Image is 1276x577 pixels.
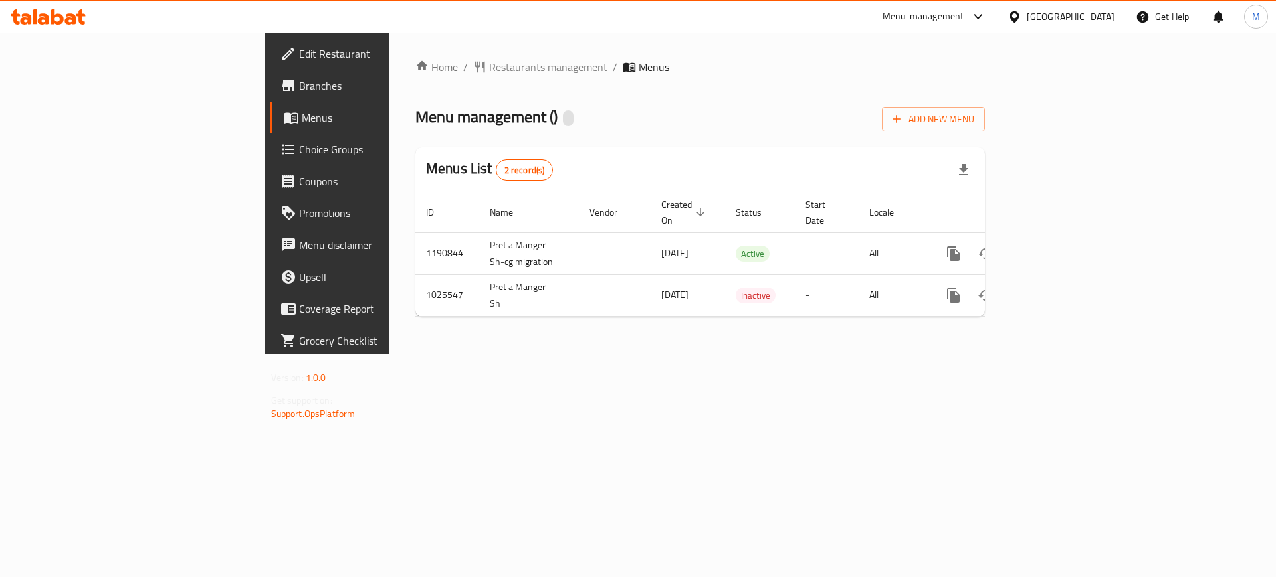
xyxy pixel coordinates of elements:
[270,261,478,293] a: Upsell
[299,173,467,189] span: Coupons
[970,280,1002,311] button: Change Status
[270,197,478,229] a: Promotions
[661,197,709,228] span: Created On
[589,205,635,220] span: Vendor
[306,369,326,386] span: 1.0.0
[1027,9,1115,24] div: [GEOGRAPHIC_DATA]
[661,244,689,262] span: [DATE]
[795,232,859,274] td: -
[270,165,478,197] a: Coupons
[869,205,911,220] span: Locale
[893,111,974,127] span: Add New Menu
[795,274,859,316] td: -
[270,325,478,357] a: Grocery Checklist
[426,159,553,181] h2: Menus List
[299,269,467,285] span: Upsell
[271,405,356,422] a: Support.OpsPlatform
[271,392,332,409] span: Get support on:
[302,110,467,125] span: Menus
[270,70,478,102] a: Branches
[938,280,970,311] button: more
[473,59,607,75] a: Restaurants management
[299,46,467,62] span: Edit Restaurant
[426,205,451,220] span: ID
[736,288,776,303] span: Inactive
[970,238,1002,270] button: Change Status
[479,274,579,316] td: Pret a Manger - Sh
[883,9,964,25] div: Menu-management
[490,205,530,220] span: Name
[299,205,467,221] span: Promotions
[496,164,553,177] span: 2 record(s)
[736,205,779,220] span: Status
[927,193,1076,233] th: Actions
[948,154,980,186] div: Export file
[270,293,478,325] a: Coverage Report
[736,246,770,262] span: Active
[859,274,927,316] td: All
[661,286,689,303] span: [DATE]
[415,102,558,131] span: Menu management ( )
[736,246,770,262] div: Active
[271,369,304,386] span: Version:
[415,59,985,75] nav: breadcrumb
[613,59,617,75] li: /
[270,133,478,165] a: Choice Groups
[299,301,467,317] span: Coverage Report
[299,141,467,157] span: Choice Groups
[639,59,669,75] span: Menus
[805,197,843,228] span: Start Date
[299,78,467,94] span: Branches
[270,229,478,261] a: Menu disclaimer
[299,333,467,349] span: Grocery Checklist
[270,38,478,70] a: Edit Restaurant
[489,59,607,75] span: Restaurants management
[270,102,478,133] a: Menus
[496,159,554,181] div: Total records count
[1252,9,1260,24] span: M
[479,232,579,274] td: Pret a Manger - Sh-cg migration
[882,107,985,131] button: Add New Menu
[938,238,970,270] button: more
[299,237,467,253] span: Menu disclaimer
[415,193,1076,317] table: enhanced table
[859,232,927,274] td: All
